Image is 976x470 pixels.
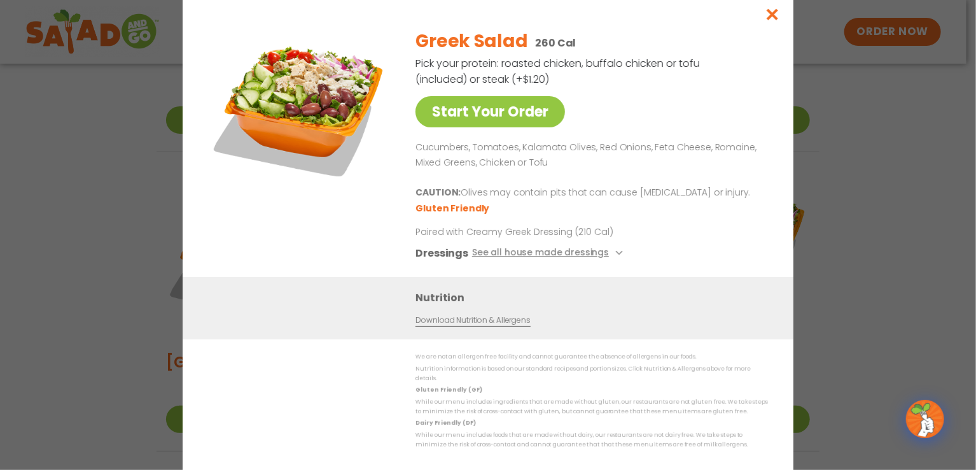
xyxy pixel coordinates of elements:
h2: Greek Salad [415,28,527,55]
p: While our menu includes foods that are made without dairy, our restaurants are not dairy free. We... [415,430,768,450]
strong: Gluten Friendly (GF) [415,386,482,394]
button: See all house made dressings [472,245,627,261]
a: Download Nutrition & Allergens [415,315,530,327]
p: Paired with Creamy Greek Dressing (210 Cal) [415,225,651,239]
p: Cucumbers, Tomatoes, Kalamata Olives, Red Onions, Feta Cheese, Romaine, Mixed Greens, Chicken or ... [415,140,763,171]
img: Featured product photo for Greek Salad [211,18,389,197]
p: Pick your protein: roasted chicken, buffalo chicken or tofu (included) or steak (+$1.20) [415,55,702,87]
li: Gluten Friendly [415,202,491,215]
strong: Dairy Friendly (DF) [415,419,475,427]
h3: Dressings [415,245,468,261]
p: 260 Cal [535,35,576,51]
b: CAUTION: [415,186,461,199]
img: wpChatIcon [907,401,943,437]
a: Start Your Order [415,96,565,127]
p: Nutrition information is based on our standard recipes and portion sizes. Click Nutrition & Aller... [415,364,768,384]
p: While our menu includes ingredients that are made without gluten, our restaurants are not gluten ... [415,397,768,417]
p: Olives may contain pits that can cause [MEDICAL_DATA] or injury. [415,185,763,201]
p: We are not an allergen free facility and cannot guarantee the absence of allergens in our foods. [415,352,768,362]
h3: Nutrition [415,290,774,306]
